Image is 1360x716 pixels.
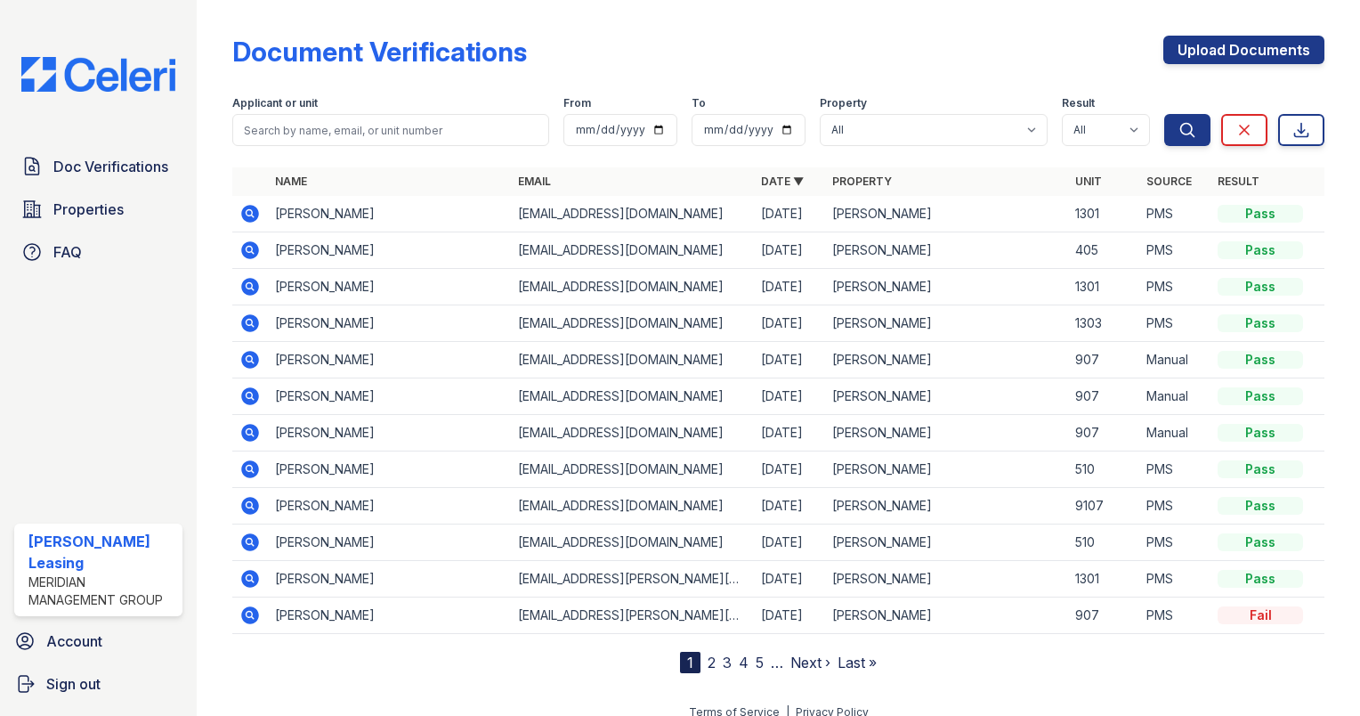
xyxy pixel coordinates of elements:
td: PMS [1139,598,1210,634]
a: Upload Documents [1163,36,1324,64]
td: [EMAIL_ADDRESS][DOMAIN_NAME] [511,488,754,525]
td: [PERSON_NAME] [825,415,1068,452]
div: Pass [1218,460,1303,478]
td: [EMAIL_ADDRESS][DOMAIN_NAME] [511,378,754,415]
td: [PERSON_NAME] [825,269,1068,305]
td: [PERSON_NAME] [268,525,511,561]
td: PMS [1139,232,1210,269]
div: Pass [1218,314,1303,332]
td: [PERSON_NAME] [268,269,511,305]
td: 1303 [1068,305,1139,342]
span: Properties [53,199,124,220]
td: [PERSON_NAME] [825,305,1068,342]
a: 3 [723,654,732,671]
td: [EMAIL_ADDRESS][DOMAIN_NAME] [511,342,754,378]
a: Property [832,175,892,188]
a: Result [1218,175,1259,188]
a: Doc Verifications [14,149,182,184]
div: 1 [680,652,700,673]
div: Pass [1218,387,1303,405]
td: 907 [1068,378,1139,415]
a: 2 [708,654,716,671]
div: Pass [1218,241,1303,259]
td: [PERSON_NAME] [825,232,1068,269]
td: [PERSON_NAME] [825,525,1068,561]
td: [EMAIL_ADDRESS][PERSON_NAME][DOMAIN_NAME] [511,561,754,598]
span: Account [46,631,102,652]
a: Last » [838,654,877,671]
span: Sign out [46,673,101,695]
td: 1301 [1068,561,1139,598]
a: Properties [14,191,182,227]
td: [EMAIL_ADDRESS][DOMAIN_NAME] [511,525,754,561]
td: [DATE] [754,196,825,232]
td: [DATE] [754,269,825,305]
img: CE_Logo_Blue-a8612792a0a2168367f1c8372b55b34899dd931a85d93a1a3d3e32e68fde9ad4.png [7,57,190,92]
td: Manual [1139,342,1210,378]
td: 1301 [1068,269,1139,305]
div: Pass [1218,351,1303,369]
td: Manual [1139,378,1210,415]
td: PMS [1139,525,1210,561]
div: Pass [1218,278,1303,296]
td: [PERSON_NAME] [825,452,1068,488]
td: [PERSON_NAME] [268,561,511,598]
td: 907 [1068,342,1139,378]
div: Pass [1218,205,1303,223]
td: [EMAIL_ADDRESS][DOMAIN_NAME] [511,196,754,232]
td: 907 [1068,598,1139,634]
a: 4 [739,654,749,671]
div: Pass [1218,497,1303,515]
td: [EMAIL_ADDRESS][DOMAIN_NAME] [511,305,754,342]
td: [DATE] [754,305,825,342]
div: Pass [1218,533,1303,551]
td: [DATE] [754,452,825,488]
td: [DATE] [754,378,825,415]
td: [PERSON_NAME] [268,488,511,525]
td: [PERSON_NAME] [825,196,1068,232]
label: From [563,96,591,110]
td: [PERSON_NAME] [268,196,511,232]
div: [PERSON_NAME] Leasing [28,531,175,574]
a: Email [518,175,551,188]
label: Property [820,96,867,110]
td: [DATE] [754,525,825,561]
td: [DATE] [754,342,825,378]
td: [DATE] [754,415,825,452]
span: Doc Verifications [53,156,168,177]
td: [EMAIL_ADDRESS][DOMAIN_NAME] [511,269,754,305]
div: Fail [1218,606,1303,624]
a: Unit [1075,175,1102,188]
a: Source [1146,175,1192,188]
td: [PERSON_NAME] [825,561,1068,598]
td: [PERSON_NAME] [268,378,511,415]
td: [PERSON_NAME] [268,232,511,269]
td: [EMAIL_ADDRESS][DOMAIN_NAME] [511,452,754,488]
a: Sign out [7,666,190,702]
td: [PERSON_NAME] [825,378,1068,415]
td: [DATE] [754,488,825,525]
td: [PERSON_NAME] [825,488,1068,525]
td: [PERSON_NAME] [268,415,511,452]
input: Search by name, email, or unit number [232,114,549,146]
td: PMS [1139,305,1210,342]
td: [PERSON_NAME] [268,305,511,342]
span: FAQ [53,241,82,263]
label: Result [1062,96,1095,110]
td: [EMAIL_ADDRESS][DOMAIN_NAME] [511,415,754,452]
label: Applicant or unit [232,96,318,110]
td: [PERSON_NAME] [268,598,511,634]
td: [EMAIL_ADDRESS][PERSON_NAME][DOMAIN_NAME] [511,598,754,634]
td: PMS [1139,196,1210,232]
td: 1301 [1068,196,1139,232]
div: Pass [1218,424,1303,442]
a: Next › [790,654,830,671]
td: 907 [1068,415,1139,452]
a: FAQ [14,234,182,270]
td: 405 [1068,232,1139,269]
span: … [771,652,783,673]
td: PMS [1139,561,1210,598]
a: Account [7,623,190,659]
label: To [692,96,706,110]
